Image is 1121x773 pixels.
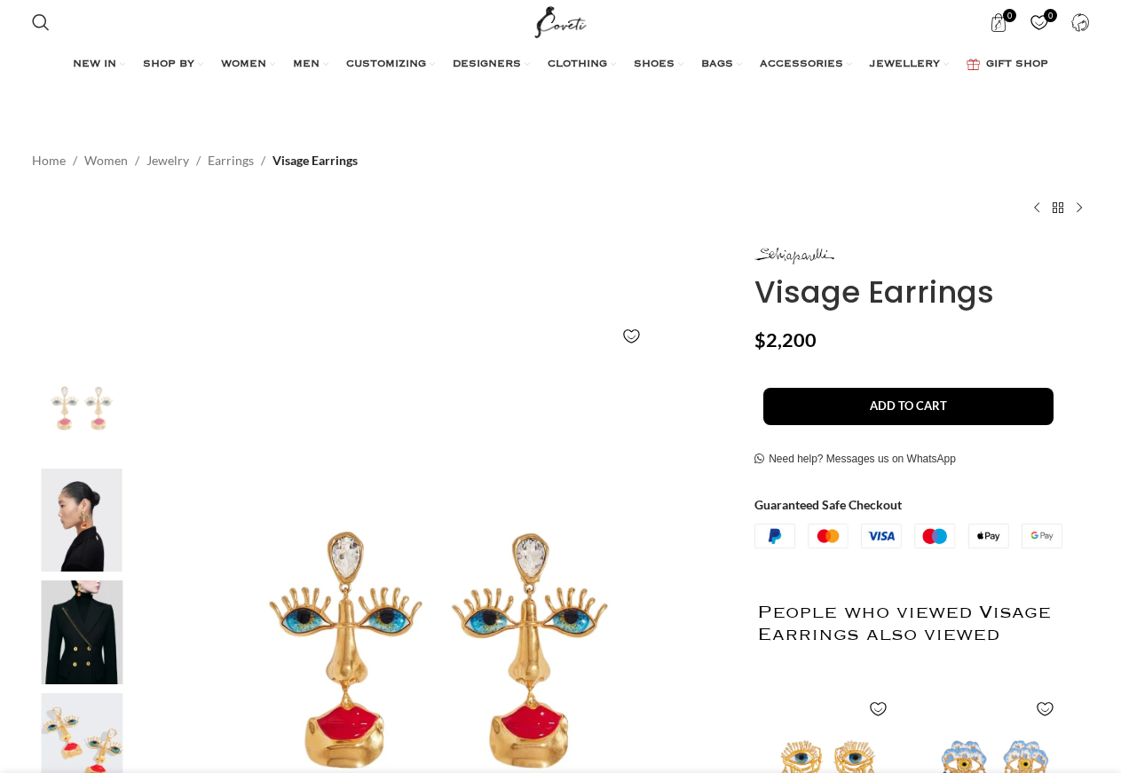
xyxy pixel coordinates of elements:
a: Next product [1069,197,1090,218]
a: Women [84,151,128,170]
h2: People who viewed Visage Earrings also viewed [757,566,1065,682]
a: Home [32,151,66,170]
a: WOMEN [221,47,275,83]
a: Jewelry [146,151,189,170]
span: WOMEN [221,58,266,72]
img: guaranteed-safe-checkout-bordered.j [754,524,1062,548]
a: Earrings [208,151,254,170]
a: 0 [981,4,1017,40]
a: JEWELLERY [870,47,949,83]
img: Schiaparelli visage earring [28,469,136,572]
a: 0 [1022,4,1058,40]
a: Search [23,4,59,40]
span: Visage Earrings [272,151,358,170]
a: SHOP BY [143,47,203,83]
span: JEWELLERY [870,58,940,72]
strong: Guaranteed Safe Checkout [754,497,902,512]
a: NEW IN [73,47,125,83]
span: $ [754,328,766,351]
a: DESIGNERS [453,47,530,83]
nav: Breadcrumb [32,151,358,170]
span: 0 [1044,9,1057,22]
img: Visage Earrings [28,356,136,460]
a: ACCESSORIES [760,47,852,83]
span: DESIGNERS [453,58,521,72]
span: NEW IN [73,58,116,72]
span: ACCESSORIES [760,58,843,72]
img: Schiaparelli [754,248,834,264]
button: Add to cart [763,388,1054,425]
span: SHOES [634,58,675,72]
a: GIFT SHOP [967,47,1048,83]
a: Need help? Messages us on WhatsApp [754,453,956,467]
span: GIFT SHOP [986,58,1048,72]
a: CLOTHING [548,47,616,83]
a: Previous product [1026,197,1047,218]
span: CLOTHING [548,58,607,72]
span: CUSTOMIZING [346,58,426,72]
a: MEN [293,47,328,83]
span: BAGS [701,58,733,72]
div: Main navigation [23,47,1099,83]
a: SHOES [634,47,683,83]
h1: Visage Earrings [754,274,1089,311]
span: 0 [1003,9,1016,22]
a: CUSTOMIZING [346,47,435,83]
a: Site logo [531,13,590,28]
img: GiftBag [967,59,980,70]
span: SHOP BY [143,58,194,72]
img: schiaparelli jewelry [28,580,136,684]
span: MEN [293,58,320,72]
a: BAGS [701,47,742,83]
div: My Wishlist [1022,4,1058,40]
bdi: 2,200 [754,328,817,351]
